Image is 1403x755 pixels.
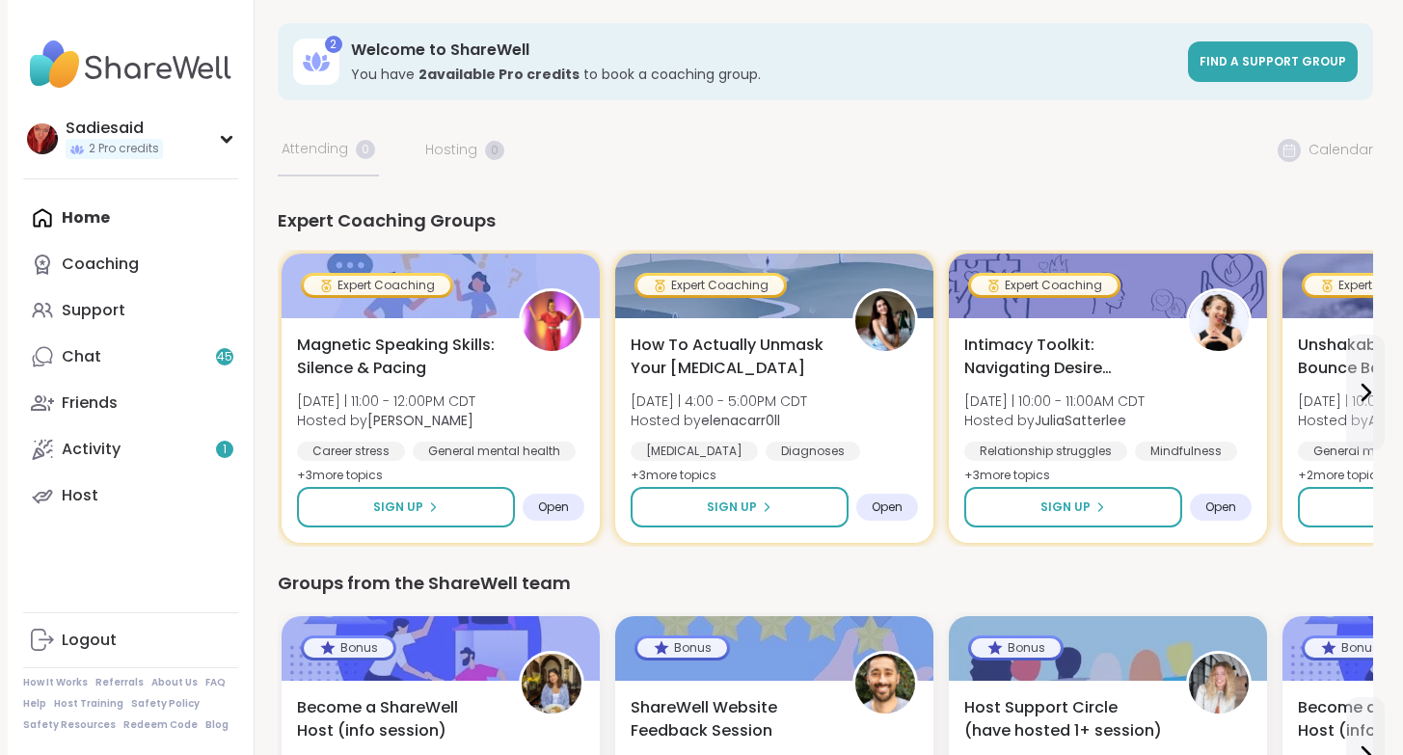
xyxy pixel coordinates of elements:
img: Sadiesaid [27,123,58,154]
div: Expert Coaching [304,276,450,295]
div: Bonus [1305,638,1394,658]
a: Blog [205,718,229,732]
div: Coaching [62,254,139,275]
div: General mental health [413,442,576,461]
a: How It Works [23,676,88,689]
a: Support [23,287,238,334]
a: Safety Policy [131,697,200,711]
div: Sadiesaid [66,118,163,139]
span: Hosted by [631,411,807,430]
span: Open [1205,499,1236,515]
span: 2 Pro credits [89,141,159,157]
a: Friends [23,380,238,426]
span: [DATE] | 11:00 - 12:00PM CDT [297,391,475,411]
span: Magnetic Speaking Skills: Silence & Pacing [297,334,498,380]
button: Sign Up [297,487,515,527]
div: Relationship struggles [964,442,1127,461]
img: Mana [522,654,581,714]
div: Activity [62,439,121,460]
a: About Us [151,676,198,689]
div: [MEDICAL_DATA] [631,442,758,461]
a: Safety Resources [23,718,116,732]
img: amyvaninetti [1189,654,1249,714]
div: Bonus [304,638,393,658]
div: Expert Coaching [971,276,1118,295]
h3: You have to book a coaching group. [351,65,1176,84]
div: Support [62,300,125,321]
div: Friends [62,392,118,414]
button: Sign Up [964,487,1182,527]
span: Become a ShareWell Host (info session) [297,696,498,742]
a: Host [23,472,238,519]
a: Host Training [54,697,123,711]
span: Sign Up [707,499,757,516]
div: Host [62,485,98,506]
span: Hosted by [964,411,1145,430]
div: Logout [62,630,117,651]
div: Bonus [971,638,1061,658]
img: elenacarr0ll [855,291,915,351]
span: Intimacy Toolkit: Navigating Desire Dynamics [964,334,1165,380]
span: Open [538,499,569,515]
img: Lisa_LaCroix [522,291,581,351]
div: Chat [62,346,101,367]
img: JuliaSatterlee [1189,291,1249,351]
div: Expert Coaching Groups [278,207,1373,234]
div: Expert Coaching [637,276,784,295]
span: Open [872,499,903,515]
div: Mindfulness [1135,442,1237,461]
img: brett [855,654,915,714]
span: 45 [217,349,232,365]
div: Bonus [637,638,727,658]
span: [DATE] | 10:00 - 11:00AM CDT [964,391,1145,411]
span: 1 [223,442,227,458]
div: Diagnoses [766,442,860,461]
span: Hosted by [297,411,475,430]
h3: Welcome to ShareWell [351,40,1176,61]
a: Logout [23,617,238,663]
span: Find a support group [1200,53,1346,69]
span: Sign Up [373,499,423,516]
img: ShareWell Nav Logo [23,31,238,98]
span: ShareWell Website Feedback Session [631,696,831,742]
a: Coaching [23,241,238,287]
a: Help [23,697,46,711]
span: How To Actually Unmask Your [MEDICAL_DATA] [631,334,831,380]
div: Career stress [297,442,405,461]
a: Redeem Code [123,718,198,732]
div: 2 [325,36,342,53]
a: Find a support group [1188,41,1358,82]
b: 2 available Pro credit s [418,65,580,84]
b: [PERSON_NAME] [367,411,473,430]
a: Activity1 [23,426,238,472]
span: Host Support Circle (have hosted 1+ session) [964,696,1165,742]
a: Referrals [95,676,144,689]
button: Sign Up [631,487,849,527]
a: Chat45 [23,334,238,380]
b: JuliaSatterlee [1035,411,1126,430]
span: [DATE] | 4:00 - 5:00PM CDT [631,391,807,411]
span: Sign Up [1040,499,1091,516]
b: elenacarr0ll [701,411,780,430]
a: FAQ [205,676,226,689]
div: Groups from the ShareWell team [278,570,1373,597]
